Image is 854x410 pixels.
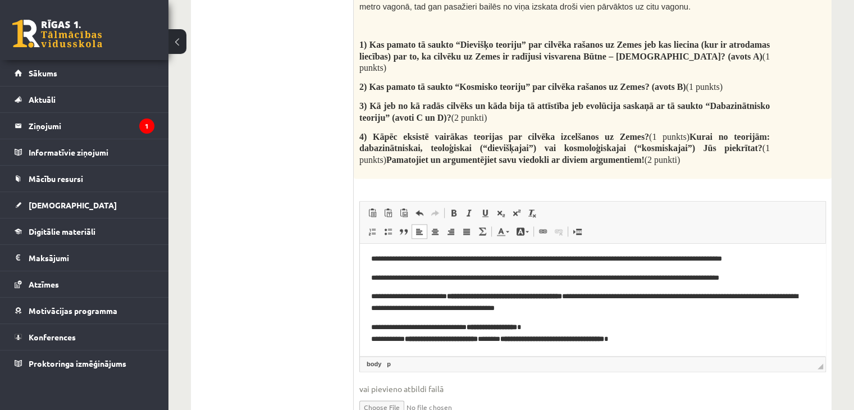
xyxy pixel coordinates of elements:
[462,206,477,220] a: Slīpraksts (vadīšanas taustiņš+I)
[29,200,117,210] span: [DEMOGRAPHIC_DATA]
[551,224,567,239] a: Atsaistīt
[385,359,393,369] a: p elements
[15,113,154,139] a: Ziņojumi1
[29,113,154,139] legend: Ziņojumi
[359,82,686,92] span: 2) Kas pamato tā saukto “Kosmisko teoriju” par cilvēka rašanos uz Zemes? (avots B)
[29,279,59,289] span: Atzīmes
[15,139,154,165] a: Informatīvie ziņojumi
[29,226,95,236] span: Digitālie materiāli
[493,224,513,239] a: Teksta krāsa
[818,363,823,369] span: Mērogot
[364,359,383,369] a: body elements
[380,224,396,239] a: Ievietot/noņemt sarakstu ar aizzīmēm
[412,206,427,220] a: Atcelt (vadīšanas taustiņš+Z)
[380,206,396,220] a: Ievietot kā vienkāršu tekstu (vadīšanas taustiņš+pārslēgšanas taustiņš+V)
[359,101,367,111] span: 3)
[15,166,154,192] a: Mācību resursi
[139,119,154,134] i: 1
[493,206,509,220] a: Apakšraksts
[29,245,154,271] legend: Maksājumi
[446,206,462,220] a: Treknraksts (vadīšanas taustiņš+B)
[364,206,380,220] a: Ielīmēt (vadīšanas taustiņš+V)
[15,60,154,86] a: Sākums
[513,224,532,239] a: Fona krāsa
[359,383,826,395] span: vai pievieno atbildi failā
[427,224,443,239] a: Centrēti
[412,224,427,239] a: Izlīdzināt pa kreisi
[29,358,126,368] span: Proktoringa izmēģinājums
[359,132,770,165] span: (1 punkts) (1 punkts) (2 punkti)
[686,82,722,92] span: (1 punkts)
[359,101,770,122] b: Kā jeb no kā radās cilvēks un kāda bija tā attīstība jeb evolūcija saskaņā ar tā saukto “Dabazinā...
[396,224,412,239] a: Bloka citāts
[29,68,57,78] span: Sākums
[29,174,83,184] span: Mācību resursi
[535,224,551,239] a: Saite (vadīšanas taustiņš+K)
[569,224,585,239] a: Ievietot lapas pārtraukumu drukai
[15,245,154,271] a: Maksājumi
[12,20,102,48] a: Rīgas 1. Tālmācības vidusskola
[524,206,540,220] a: Noņemt stilus
[15,218,154,244] a: Digitālie materiāli
[15,271,154,297] a: Atzīmes
[29,94,56,104] span: Aktuāli
[15,192,154,218] a: [DEMOGRAPHIC_DATA]
[364,224,380,239] a: Ievietot/noņemt numurētu sarakstu
[443,224,459,239] a: Izlīdzināt pa labi
[29,332,76,342] span: Konferences
[509,206,524,220] a: Augšraksts
[15,298,154,324] a: Motivācijas programma
[396,206,412,220] a: Ievietot no Worda
[386,155,645,165] b: Pamatojiet un argumentējiet savu viedokli ar diviem argumentiem!
[29,139,154,165] legend: Informatīvie ziņojumi
[459,224,474,239] a: Izlīdzināt malas
[359,101,770,122] span: (2 punkti)
[15,350,154,376] a: Proktoringa izmēģinājums
[15,86,154,112] a: Aktuāli
[29,306,117,316] span: Motivācijas programma
[427,206,443,220] a: Atkārtot (vadīšanas taustiņš+Y)
[359,40,770,61] b: Kas pamato tā saukto “Dievišķo teoriju” par cilvēka rašanos uz Zemes jeb kas liecina (kur ir atro...
[359,132,649,142] span: 4) Kāpēc eksistē vairākas teorijas par cilvēka izcelšanos uz Zemes?
[477,206,493,220] a: Pasvītrojums (vadīšanas taustiņš+U)
[15,324,154,350] a: Konferences
[359,40,367,49] span: 1)
[360,244,825,356] iframe: Bagātinātā teksta redaktors, wiswyg-editor-user-answer-47433980766240
[474,224,490,239] a: Math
